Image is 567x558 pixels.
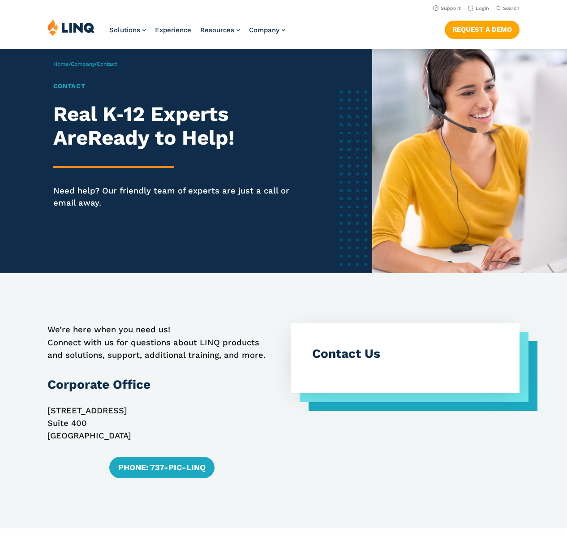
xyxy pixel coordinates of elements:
span: Solutions [109,26,140,34]
a: Solutions [109,26,146,34]
p: [STREET_ADDRESS] Suite 400 [GEOGRAPHIC_DATA] [47,404,277,442]
span: Resources [200,26,234,34]
p: Need help? Our friendly team of experts are just a call or email away. [53,185,305,209]
a: Home [53,61,69,67]
span: Company [249,26,279,34]
a: Company [249,26,285,34]
img: Female software representative [372,49,567,273]
h2: Real K‑12 Experts Are [53,102,305,149]
strong: Ready to Help! [88,125,235,150]
img: LINQ | K‑12 Software [47,19,95,36]
a: Experience [155,26,191,34]
a: Support [433,5,461,11]
span: Search [503,5,520,11]
a: Phone: 737-PIC-LINQ [109,457,215,478]
span: Contact [97,61,117,67]
h3: Contact Us [312,345,498,363]
nav: Primary Navigation [109,19,285,48]
span: / / [53,61,117,67]
p: We’re here when you need us! Connect with us for questions about LINQ products and solutions, sup... [47,323,277,361]
h1: Contact [53,82,305,91]
a: Resources [200,26,240,34]
a: Request a Demo [445,21,520,39]
a: Login [468,5,489,11]
nav: Button Navigation [445,19,520,39]
h3: Corporate Office [47,376,277,394]
a: Company [71,61,94,67]
button: Open Search Bar [496,5,520,12]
